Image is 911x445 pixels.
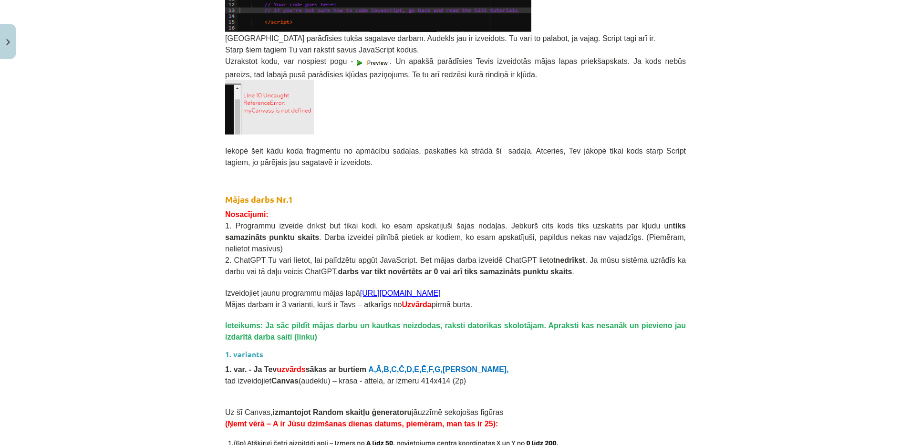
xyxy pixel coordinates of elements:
[271,377,299,385] b: Canvas
[225,420,498,428] span: (Ņemt vērā – A ir Jūsu dzimšanas dienas datums, piemēram, man tas ir 25):
[225,349,263,359] strong: 1. variants
[273,408,412,416] b: izmantojot Random skaitļu ģeneratoru
[402,300,432,309] span: Uzvārda
[225,300,472,309] span: Mājas darbam ir 3 varianti, kurš ir Tavs – atkarīgs no pirmā burta.
[225,321,686,341] span: Ieteikums: Ja sāc pildīt mājas darbu un kautkas neizdodas, raksti datorikas skolotājam. Apraksti ...
[225,365,366,373] span: 1. var. - Ja Tev sākas ar burtiem
[225,46,419,54] span: Starp šiem tagiem Tu vari rakstīt savus JavaScript kodus.
[277,365,305,373] span: uzvārds
[225,408,503,416] span: Uz šī Canvas, jāuzzīmē sekojošas figūras
[6,39,10,45] img: icon-close-lesson-0947bae3869378f0d4975bcd49f059093ad1ed9edebbc8119c70593378902aed.svg
[426,365,508,373] span: ,
[225,210,269,218] span: Nosacījumi:
[225,194,293,205] strong: Mājas darbs Nr.1
[368,365,426,373] span: A,Ā,B,C,Č,D,E,Ē
[225,256,686,276] span: 2. ChatGPT Tu vari lietot, lai palīdzētu apgūt JavaScript. Bet mājas darba izveidē ChatGPT lietot...
[225,34,655,42] span: [GEOGRAPHIC_DATA] parādīsies tukša sagatave darbam. Audekls jau ir izveidots. Tu vari to palabot,...
[225,289,441,297] span: Izveidojiet jaunu programmu mājas lapā
[225,80,314,135] img: Attēls, kurā ir teksts, fonts, dizains, viedtālrunis Apraksts ģenerēts automātiski
[225,147,686,166] span: Iekopē šeit kādu koda fragmentu no apmācību sadaļas, paskaties kā strādā šī sadaļa. Atceries, Tev...
[338,268,572,276] b: darbs var tikt novērtēts ar 0 vai arī tiks samazināts punktu skaits
[225,57,686,79] span: Uzrakstot kodu, var nospiest pogu - . Un apakšā parādīsies Tevis izveidotās mājas lapas priekšaps...
[225,377,466,385] span: tad izveidojiet (audeklu) – krāsa - attēlā, ar izmēru 414x414 (2p)
[360,289,441,297] a: [URL][DOMAIN_NAME]
[556,256,585,264] b: nedrīkst
[429,365,509,373] b: F,G,[PERSON_NAME],
[225,222,686,253] span: 1. Programmu izveidē drīkst būt tikai kodi, ko esam apskatījuši šajās nodaļās. Jebkurš cits kods ...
